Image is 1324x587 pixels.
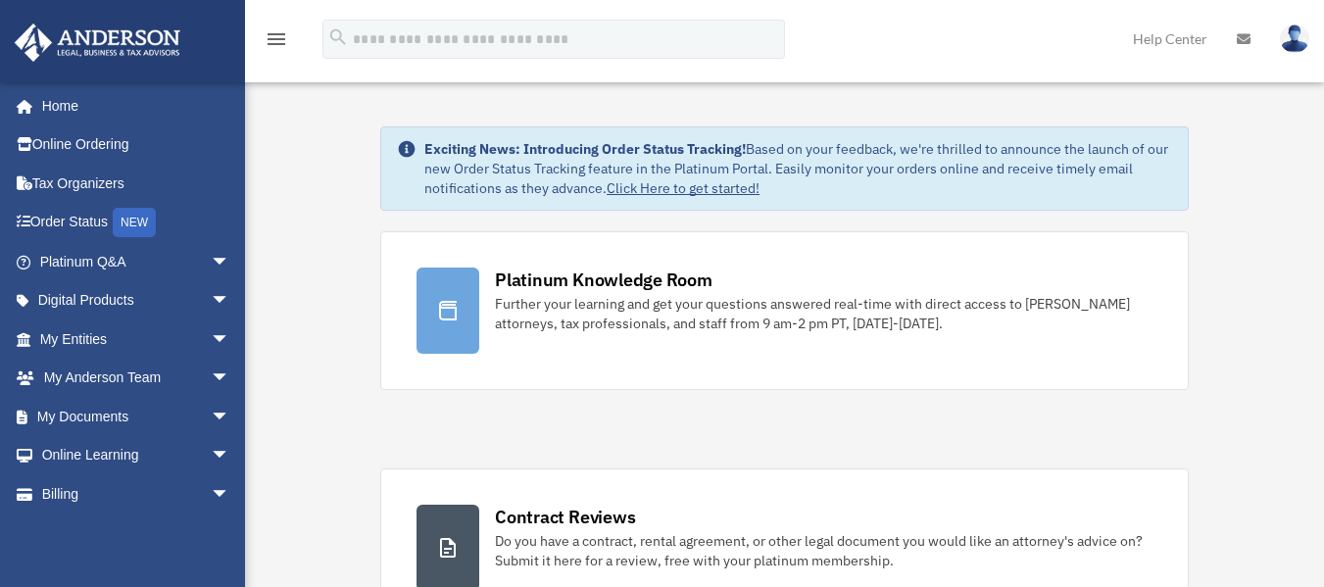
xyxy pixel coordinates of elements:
[327,26,349,48] i: search
[14,203,260,243] a: Order StatusNEW
[14,164,260,203] a: Tax Organizers
[14,125,260,165] a: Online Ordering
[14,359,260,398] a: My Anderson Teamarrow_drop_down
[211,319,250,360] span: arrow_drop_down
[495,505,635,529] div: Contract Reviews
[211,397,250,437] span: arrow_drop_down
[211,436,250,476] span: arrow_drop_down
[211,359,250,399] span: arrow_drop_down
[9,24,186,62] img: Anderson Advisors Platinum Portal
[380,231,1189,390] a: Platinum Knowledge Room Further your learning and get your questions answered real-time with dire...
[265,27,288,51] i: menu
[211,474,250,514] span: arrow_drop_down
[495,531,1152,570] div: Do you have a contract, rental agreement, or other legal document you would like an attorney's ad...
[14,397,260,436] a: My Documentsarrow_drop_down
[265,34,288,51] a: menu
[211,242,250,282] span: arrow_drop_down
[495,294,1152,333] div: Further your learning and get your questions answered real-time with direct access to [PERSON_NAM...
[495,268,712,292] div: Platinum Knowledge Room
[14,514,260,553] a: Events Calendar
[14,436,260,475] a: Online Learningarrow_drop_down
[14,474,260,514] a: Billingarrow_drop_down
[14,319,260,359] a: My Entitiesarrow_drop_down
[607,179,760,197] a: Click Here to get started!
[424,139,1172,198] div: Based on your feedback, we're thrilled to announce the launch of our new Order Status Tracking fe...
[424,140,746,158] strong: Exciting News: Introducing Order Status Tracking!
[113,208,156,237] div: NEW
[14,86,250,125] a: Home
[14,281,260,320] a: Digital Productsarrow_drop_down
[1280,24,1309,53] img: User Pic
[14,242,260,281] a: Platinum Q&Aarrow_drop_down
[211,281,250,321] span: arrow_drop_down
